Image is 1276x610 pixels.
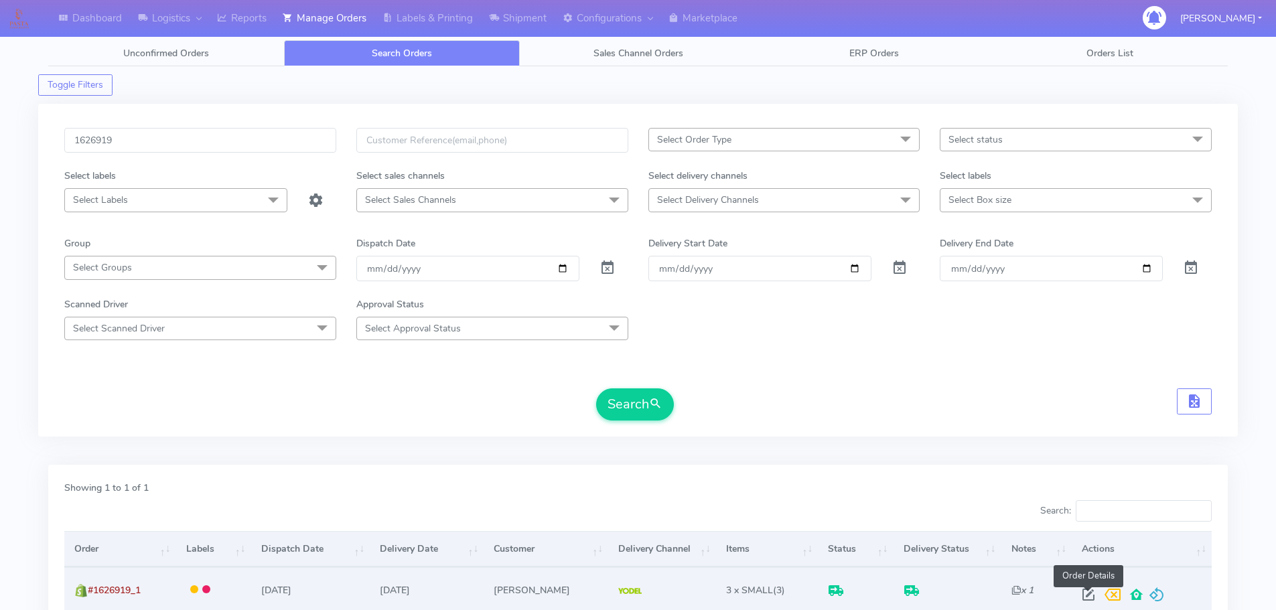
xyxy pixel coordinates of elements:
th: Order: activate to sort column ascending [64,531,175,567]
th: Actions: activate to sort column ascending [1072,531,1212,567]
i: x 1 [1011,584,1034,597]
th: Dispatch Date: activate to sort column ascending [251,531,370,567]
th: Delivery Status: activate to sort column ascending [893,531,1001,567]
label: Scanned Driver [64,297,128,311]
button: Search [596,388,674,421]
th: Delivery Channel: activate to sort column ascending [608,531,716,567]
span: Search Orders [372,47,432,60]
span: Select Order Type [657,133,731,146]
th: Customer: activate to sort column ascending [484,531,608,567]
span: Select Scanned Driver [73,322,165,335]
th: Notes: activate to sort column ascending [1001,531,1072,567]
label: Select labels [64,169,116,183]
span: Select status [948,133,1003,146]
img: shopify.png [74,584,88,597]
label: Delivery Start Date [648,236,727,250]
img: Yodel [618,588,642,595]
label: Select labels [940,169,991,183]
span: Sales Channel Orders [593,47,683,60]
label: Showing 1 to 1 of 1 [64,481,149,495]
span: Select Labels [73,194,128,206]
span: Select Groups [73,261,132,274]
label: Dispatch Date [356,236,415,250]
button: [PERSON_NAME] [1170,5,1272,32]
input: Order Id [64,128,336,153]
th: Status: activate to sort column ascending [818,531,893,567]
span: Select Delivery Channels [657,194,759,206]
span: Orders List [1086,47,1133,60]
label: Select sales channels [356,169,445,183]
ul: Tabs [48,40,1228,66]
label: Approval Status [356,297,424,311]
span: Select Approval Status [365,322,461,335]
th: Delivery Date: activate to sort column ascending [370,531,484,567]
span: Select Sales Channels [365,194,456,206]
span: #1626919_1 [88,584,141,597]
input: Search: [1076,500,1212,522]
span: 3 x SMALL [726,584,773,597]
input: Customer Reference(email,phone) [356,128,628,153]
th: Items: activate to sort column ascending [716,531,818,567]
th: Labels: activate to sort column ascending [175,531,251,567]
button: Toggle Filters [38,74,113,96]
span: (3) [726,584,785,597]
span: ERP Orders [849,47,899,60]
span: Select Box size [948,194,1011,206]
label: Select delivery channels [648,169,748,183]
label: Delivery End Date [940,236,1013,250]
span: Unconfirmed Orders [123,47,209,60]
label: Search: [1040,500,1212,522]
label: Group [64,236,90,250]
